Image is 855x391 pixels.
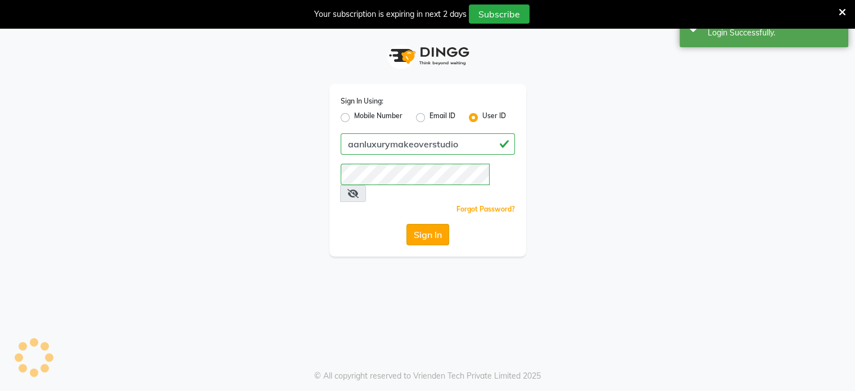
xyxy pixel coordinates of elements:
button: Sign In [406,224,449,245]
div: Your subscription is expiring in next 2 days [314,8,467,20]
label: Mobile Number [354,111,402,124]
a: Forgot Password? [456,205,515,213]
input: Username [341,164,490,185]
img: logo1.svg [383,39,473,73]
button: Subscribe [469,5,530,24]
input: Username [341,133,515,155]
label: Email ID [429,111,455,124]
label: User ID [482,111,506,124]
label: Sign In Using: [341,96,383,106]
div: Login Successfully. [708,27,840,39]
